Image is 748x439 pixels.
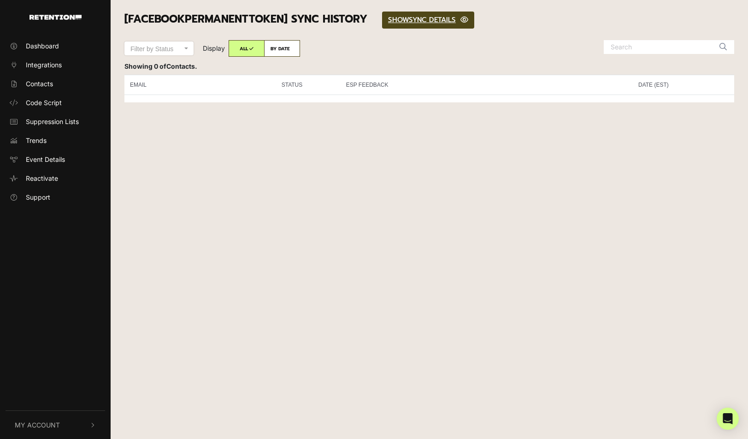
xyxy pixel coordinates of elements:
[6,133,105,148] a: Trends
[717,408,739,430] div: Open Intercom Messenger
[633,75,734,95] th: DATE (EST)
[341,75,633,95] th: ESP FEEDBACK
[6,38,105,53] a: Dashboard
[130,45,173,53] span: Filter by Status
[382,12,474,29] a: SHOWSYNC DETAILS
[229,40,265,57] label: ALL
[26,173,58,183] span: Reactivate
[604,40,714,54] input: Search
[6,171,105,186] a: Reactivate
[124,75,276,95] th: EMAIL
[6,95,105,110] a: Code Script
[26,154,65,164] span: Event Details
[15,420,60,430] span: My Account
[26,192,50,202] span: Support
[6,76,105,91] a: Contacts
[124,62,197,70] strong: Showing 0 of
[264,40,300,57] label: BY DATE
[6,152,105,167] a: Event Details
[26,60,62,70] span: Integrations
[6,190,105,205] a: Support
[26,136,47,145] span: Trends
[26,41,59,51] span: Dashboard
[6,411,105,439] button: My Account
[29,15,82,20] img: Retention.com
[124,11,367,27] span: [FacebookPermanentToken] SYNC HISTORY
[26,79,53,89] span: Contacts
[388,15,409,25] span: SHOW
[203,44,225,52] span: Display
[276,75,341,95] th: STATUS
[6,114,105,129] a: Suppression Lists
[6,57,105,72] a: Integrations
[26,98,62,107] span: Code Script
[26,117,79,126] span: Suppression Lists
[166,62,197,70] span: Contacts.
